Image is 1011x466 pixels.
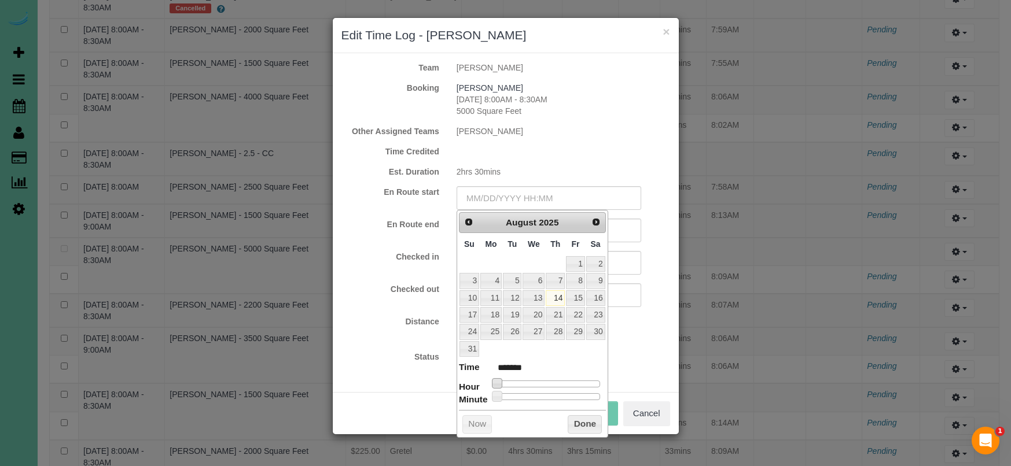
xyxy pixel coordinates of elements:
a: 1 [566,256,584,272]
sui-modal: Edit Time Log - Jaelyn [333,18,679,434]
div: [PERSON_NAME] [448,125,679,137]
button: × [663,25,670,38]
label: En Route end [333,219,448,230]
h3: Edit Time Log - [PERSON_NAME] [341,27,670,44]
a: 24 [459,324,479,339]
input: MM/DD/YYYY HH:MM [457,186,641,210]
a: 10 [459,290,479,306]
a: 22 [566,307,584,323]
span: 1 [995,427,1005,436]
label: Booking [333,82,448,94]
label: Other Assigned Teams [333,125,448,137]
label: Distance [333,316,448,327]
a: 20 [523,307,545,323]
a: [PERSON_NAME] [457,83,523,93]
a: 21 [546,307,565,323]
a: 11 [480,290,502,306]
a: 5 [503,273,521,289]
a: 12 [503,290,521,306]
a: 7 [546,273,565,289]
button: Cancel [623,401,670,426]
a: 6 [523,273,545,289]
label: Checked in [333,251,448,262]
span: 2025 [539,217,558,227]
span: Sunday [464,239,475,249]
a: 3 [459,273,479,289]
a: 4 [480,273,502,289]
label: Status [333,351,448,363]
label: Time Credited [333,146,448,157]
span: Monday [485,239,497,249]
a: 31 [459,341,479,357]
a: 9 [586,273,605,289]
div: [PERSON_NAME] [448,62,679,73]
div: 2hrs 30mins [448,166,679,177]
span: Tuesday [508,239,517,249]
a: 23 [586,307,605,323]
span: Prev [464,217,473,227]
a: 18 [480,307,502,323]
label: Est. Duration [333,166,448,177]
span: Saturday [591,239,601,249]
label: Team [333,62,448,73]
a: 27 [523,324,545,339]
a: 26 [503,324,521,339]
span: August [506,217,536,227]
dt: Hour [459,380,480,395]
label: En Route start [333,186,448,198]
a: 15 [566,290,584,306]
button: Now [462,415,492,434]
a: 19 [503,307,521,323]
a: 29 [566,324,584,339]
span: Friday [571,239,579,249]
a: 30 [586,324,605,339]
dt: Time [459,361,480,375]
a: 2 [586,256,605,272]
a: 14 [546,290,565,306]
span: Thursday [550,239,560,249]
a: Next [588,214,604,230]
a: 13 [523,290,545,306]
div: [DATE] 8:00AM - 8:30AM 5000 Square Feet [448,82,679,117]
a: 8 [566,273,584,289]
iframe: Intercom live chat [972,427,999,454]
a: 28 [546,324,565,339]
a: 25 [480,324,502,339]
dt: Minute [459,393,488,408]
button: Done [568,415,602,434]
span: Wednesday [528,239,540,249]
a: 17 [459,307,479,323]
label: Checked out [333,283,448,295]
a: 16 [586,290,605,306]
span: Next [591,217,601,227]
a: Prev [461,214,477,230]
